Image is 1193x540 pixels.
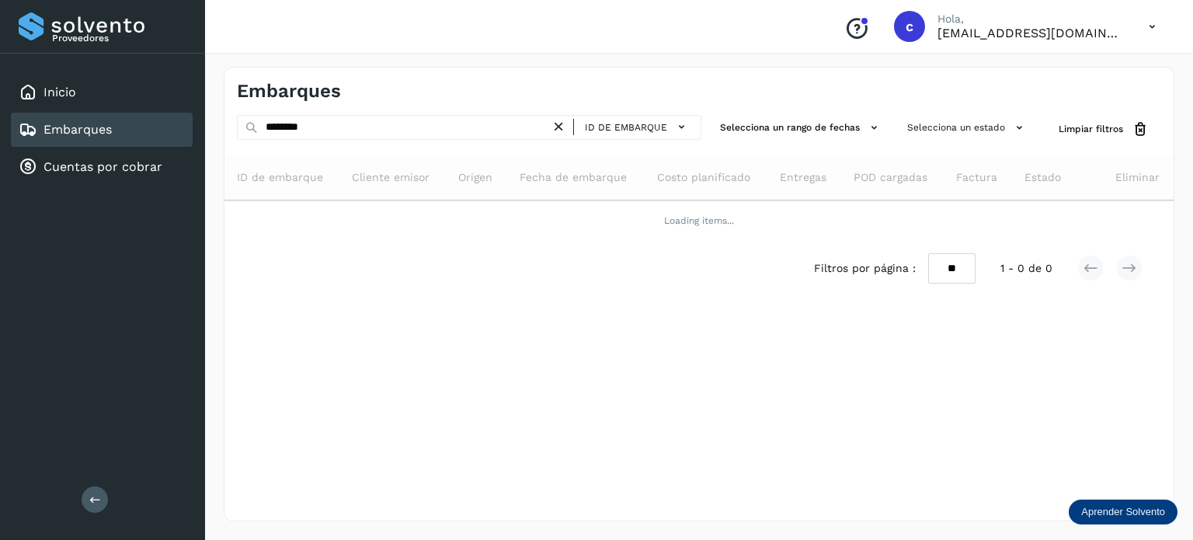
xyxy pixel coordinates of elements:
[1059,122,1123,136] span: Limpiar filtros
[585,120,667,134] span: ID de embarque
[43,85,76,99] a: Inicio
[780,169,826,186] span: Entregas
[11,113,193,147] div: Embarques
[1069,500,1177,524] div: Aprender Solvento
[43,159,162,174] a: Cuentas por cobrar
[352,169,430,186] span: Cliente emisor
[43,122,112,137] a: Embarques
[956,169,997,186] span: Factura
[657,169,750,186] span: Costo planificado
[224,200,1174,241] td: Loading items...
[1115,169,1160,186] span: Eliminar
[11,75,193,110] div: Inicio
[854,169,927,186] span: POD cargadas
[520,169,627,186] span: Fecha de embarque
[1081,506,1165,518] p: Aprender Solvento
[714,115,889,141] button: Selecciona un rango de fechas
[1046,115,1161,144] button: Limpiar filtros
[580,116,694,138] button: ID de embarque
[458,169,492,186] span: Origen
[1024,169,1061,186] span: Estado
[237,80,341,103] h4: Embarques
[1000,260,1052,277] span: 1 - 0 de 0
[237,169,323,186] span: ID de embarque
[814,260,916,277] span: Filtros por página :
[52,33,186,44] p: Proveedores
[937,26,1124,40] p: cuentasespeciales8_met@castores.com.mx
[937,12,1124,26] p: Hola,
[901,115,1034,141] button: Selecciona un estado
[11,150,193,184] div: Cuentas por cobrar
